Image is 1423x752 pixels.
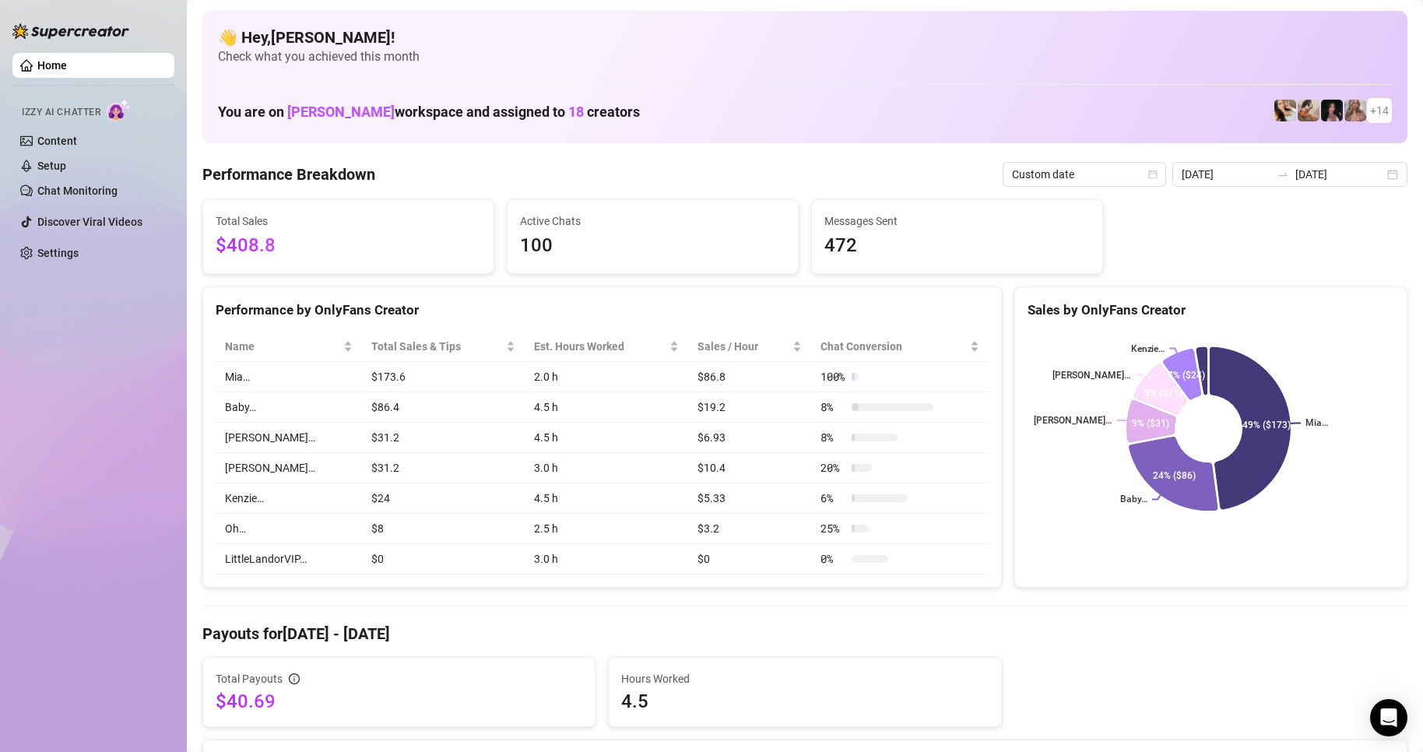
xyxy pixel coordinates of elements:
[621,689,988,714] span: 4.5
[1321,100,1343,121] img: Baby (@babyyyybellaa)
[525,483,688,514] td: 4.5 h
[362,514,524,544] td: $8
[1012,163,1157,186] span: Custom date
[824,231,1090,261] span: 472
[202,623,1407,645] h4: Payouts for [DATE] - [DATE]
[216,670,283,687] span: Total Payouts
[820,429,845,446] span: 8 %
[216,689,582,714] span: $40.69
[1182,166,1270,183] input: Start date
[688,332,812,362] th: Sales / Hour
[362,392,524,423] td: $86.4
[216,453,362,483] td: [PERSON_NAME]…
[688,544,812,575] td: $0
[520,213,785,230] span: Active Chats
[1370,699,1407,736] div: Open Intercom Messenger
[218,26,1392,48] h4: 👋 Hey, [PERSON_NAME] !
[525,392,688,423] td: 4.5 h
[525,453,688,483] td: 3.0 h
[1295,166,1384,183] input: End date
[37,135,77,147] a: Content
[216,332,362,362] th: Name
[362,423,524,453] td: $31.2
[1052,370,1130,381] text: [PERSON_NAME]…
[525,514,688,544] td: 2.5 h
[820,550,845,568] span: 0 %
[216,392,362,423] td: Baby…
[525,423,688,453] td: 4.5 h
[37,160,66,172] a: Setup
[1130,343,1165,354] text: Kenzie…
[1298,100,1319,121] img: Kayla (@kaylathaylababy)
[621,670,988,687] span: Hours Worked
[688,423,812,453] td: $6.93
[37,59,67,72] a: Home
[534,338,666,355] div: Est. Hours Worked
[688,392,812,423] td: $19.2
[362,453,524,483] td: $31.2
[362,362,524,392] td: $173.6
[289,673,300,684] span: info-circle
[820,490,845,507] span: 6 %
[22,105,100,120] span: Izzy AI Chatter
[688,483,812,514] td: $5.33
[820,520,845,537] span: 25 %
[1370,102,1389,119] span: + 14
[688,514,812,544] td: $3.2
[362,544,524,575] td: $0
[216,544,362,575] td: LittleLandorVIP…
[1120,494,1147,505] text: Baby…
[525,544,688,575] td: 3.0 h
[216,423,362,453] td: [PERSON_NAME]…
[216,231,481,261] span: $408.8
[216,514,362,544] td: Oh…
[1305,418,1328,429] text: Mia…
[216,483,362,514] td: Kenzie…
[216,300,989,321] div: Performance by OnlyFans Creator
[362,483,524,514] td: $24
[820,459,845,476] span: 20 %
[820,368,845,385] span: 100 %
[12,23,129,39] img: logo-BBDzfeDw.svg
[1028,300,1394,321] div: Sales by OnlyFans Creator
[568,104,584,120] span: 18
[287,104,395,120] span: [PERSON_NAME]
[820,399,845,416] span: 8 %
[1034,415,1112,426] text: [PERSON_NAME]…
[37,216,142,228] a: Discover Viral Videos
[688,362,812,392] td: $86.8
[697,338,790,355] span: Sales / Hour
[1274,100,1296,121] img: Avry (@avryjennerfree)
[37,247,79,259] a: Settings
[1277,168,1289,181] span: swap-right
[1277,168,1289,181] span: to
[820,338,966,355] span: Chat Conversion
[225,338,340,355] span: Name
[218,48,1392,65] span: Check what you achieved this month
[371,338,502,355] span: Total Sales & Tips
[37,184,118,197] a: Chat Monitoring
[1148,170,1158,179] span: calendar
[1344,100,1366,121] img: Kenzie (@dmaxkenz)
[107,99,131,121] img: AI Chatter
[811,332,988,362] th: Chat Conversion
[824,213,1090,230] span: Messages Sent
[520,231,785,261] span: 100
[216,362,362,392] td: Mia…
[216,213,481,230] span: Total Sales
[202,163,375,185] h4: Performance Breakdown
[218,104,640,121] h1: You are on workspace and assigned to creators
[362,332,524,362] th: Total Sales & Tips
[688,453,812,483] td: $10.4
[525,362,688,392] td: 2.0 h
